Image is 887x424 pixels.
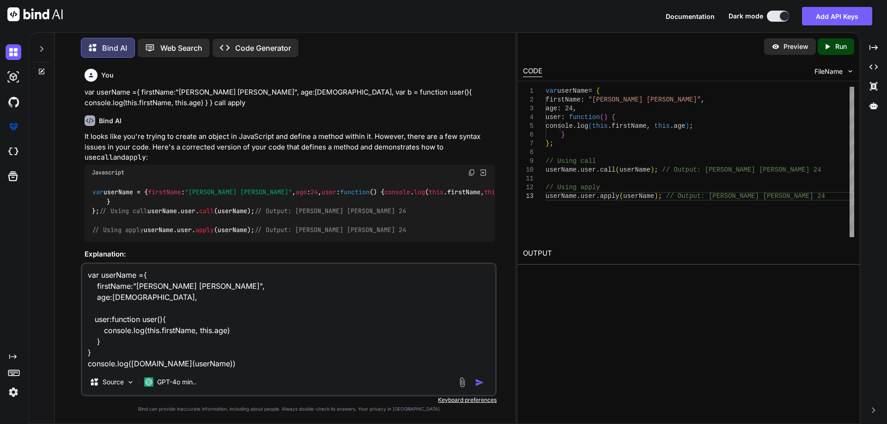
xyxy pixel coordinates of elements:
[546,157,596,165] span: // Using call
[523,96,534,104] div: 2
[6,44,21,60] img: darkChat
[523,157,534,166] div: 9
[546,184,600,191] span: // Using apply
[457,377,468,388] img: attachment
[296,188,307,197] span: age
[384,188,410,197] span: console
[148,188,181,197] span: firstName
[97,153,113,162] code: call
[322,188,336,197] span: user
[546,96,581,103] span: firstName
[549,140,553,147] span: ;
[650,166,654,173] span: )
[177,226,192,234] span: user
[546,192,577,200] span: userName
[517,243,860,264] h2: OUTPUT
[85,87,495,108] p: var userName ={ firstName:"[PERSON_NAME] [PERSON_NAME]", age:[DEMOGRAPHIC_DATA], var b = function...
[565,105,573,112] span: 24
[814,67,843,76] span: FileName
[577,166,580,173] span: .
[546,140,549,147] span: }
[619,166,650,173] span: userName
[92,226,144,234] span: // Using apply
[588,87,592,95] span: =
[685,122,689,130] span: )
[600,113,603,121] span: (
[523,131,534,139] div: 6
[596,87,600,95] span: {
[82,264,495,369] textarea: var userName ={ firstName:"[PERSON_NAME] [PERSON_NAME]", age:[DEMOGRAPHIC_DATA], user:function us...
[546,87,557,95] span: var
[429,188,443,197] span: this
[523,122,534,131] div: 5
[523,104,534,113] div: 3
[185,188,292,197] span: "[PERSON_NAME] [PERSON_NAME]"
[561,131,565,138] span: }
[654,166,658,173] span: ;
[577,122,588,130] span: log
[561,113,565,121] span: :
[546,166,577,173] span: userName
[662,166,821,173] span: // Output: [PERSON_NAME] [PERSON_NAME] 24
[596,192,600,200] span: .
[670,122,674,130] span: .
[580,166,596,173] span: user
[600,166,615,173] span: call
[772,42,780,51] img: preview
[475,378,484,387] img: icon
[654,192,658,200] span: )
[255,207,406,215] span: // Output: [PERSON_NAME] [PERSON_NAME] 24
[157,377,196,387] p: GPT-4o min..
[689,122,693,130] span: ;
[414,188,425,197] span: log
[523,174,534,183] div: 11
[6,384,21,400] img: settings
[81,396,497,404] p: Keyboard preferences
[340,188,370,197] span: function
[802,7,872,25] button: Add API Keys
[310,188,318,197] span: 24
[6,119,21,135] img: premium
[199,207,214,215] span: call
[580,96,584,103] span: :
[101,71,114,80] h6: You
[523,139,534,148] div: 7
[99,207,147,215] span: // Using call
[125,153,146,162] code: apply
[619,192,623,200] span: (
[447,188,480,197] span: firstName
[92,169,124,176] span: Javascript
[612,113,615,121] span: {
[144,377,153,387] img: GPT-4o mini
[523,148,534,157] div: 8
[99,116,122,125] h6: Bind AI
[523,183,534,192] div: 12
[572,122,576,130] span: .
[580,192,596,200] span: user
[181,207,195,215] span: user
[6,144,21,160] img: cloudideIcon
[103,377,124,387] p: Source
[6,94,21,110] img: githubDark
[654,122,670,130] span: this
[604,113,608,121] span: )
[557,105,561,112] span: :
[7,7,63,21] img: Bind AI
[572,105,576,112] span: ,
[85,249,495,260] h3: Explanation:
[658,192,662,200] span: ;
[523,87,534,96] div: 1
[666,12,715,21] button: Documentation
[729,12,763,21] span: Dark mode
[784,42,808,51] p: Preview
[557,87,588,95] span: userName
[523,66,542,77] div: CODE
[600,192,619,200] span: apply
[674,122,685,130] span: age
[666,192,825,200] span: // Output: [PERSON_NAME] [PERSON_NAME] 24
[615,166,619,173] span: (
[646,122,650,130] span: ,
[592,122,608,130] span: this
[523,192,534,201] div: 13
[102,42,127,54] p: Bind AI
